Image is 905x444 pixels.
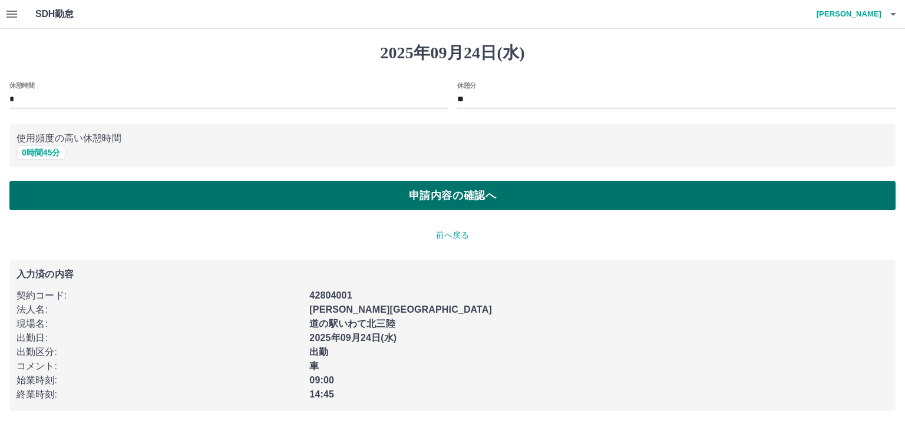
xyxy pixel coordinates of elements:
p: 出勤区分 : [16,345,302,359]
p: 法人名 : [16,303,302,317]
p: 契約コード : [16,289,302,303]
b: 出勤 [309,347,328,357]
p: 入力済の内容 [16,270,889,279]
p: 終業時刻 : [16,387,302,402]
b: 道の駅いわて北三陸 [309,319,395,329]
p: 現場名 : [16,317,302,331]
b: 2025年09月24日(水) [309,333,397,343]
b: 車 [309,361,319,371]
b: 09:00 [309,375,334,385]
b: 14:45 [309,389,334,399]
p: 始業時刻 : [16,373,302,387]
p: 出勤日 : [16,331,302,345]
b: 42804001 [309,290,352,300]
label: 休憩分 [457,81,476,90]
b: [PERSON_NAME][GEOGRAPHIC_DATA] [309,304,492,314]
label: 休憩時間 [9,81,34,90]
p: 使用頻度の高い休憩時間 [16,131,889,145]
button: 申請内容の確認へ [9,181,896,210]
p: コメント : [16,359,302,373]
button: 0時間45分 [16,145,65,160]
h1: 2025年09月24日(水) [9,43,896,63]
p: 前へ戻る [9,229,896,241]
